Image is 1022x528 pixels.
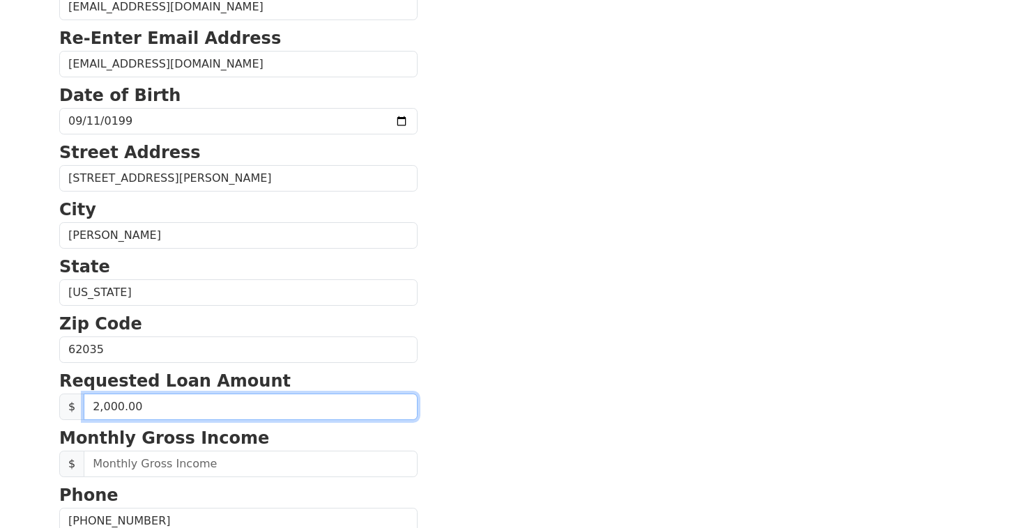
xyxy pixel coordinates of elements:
[59,200,96,219] strong: City
[59,222,418,249] input: City
[59,486,119,505] strong: Phone
[59,143,201,162] strong: Street Address
[59,165,418,192] input: Street Address
[59,426,418,451] p: Monthly Gross Income
[59,394,84,420] span: $
[59,371,291,391] strong: Requested Loan Amount
[84,394,418,420] input: 0.00
[59,86,181,105] strong: Date of Birth
[84,451,418,477] input: Monthly Gross Income
[59,51,418,77] input: Re-Enter Email Address
[59,29,281,48] strong: Re-Enter Email Address
[59,314,142,334] strong: Zip Code
[59,451,84,477] span: $
[59,257,110,277] strong: State
[59,336,418,363] input: Zip Code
